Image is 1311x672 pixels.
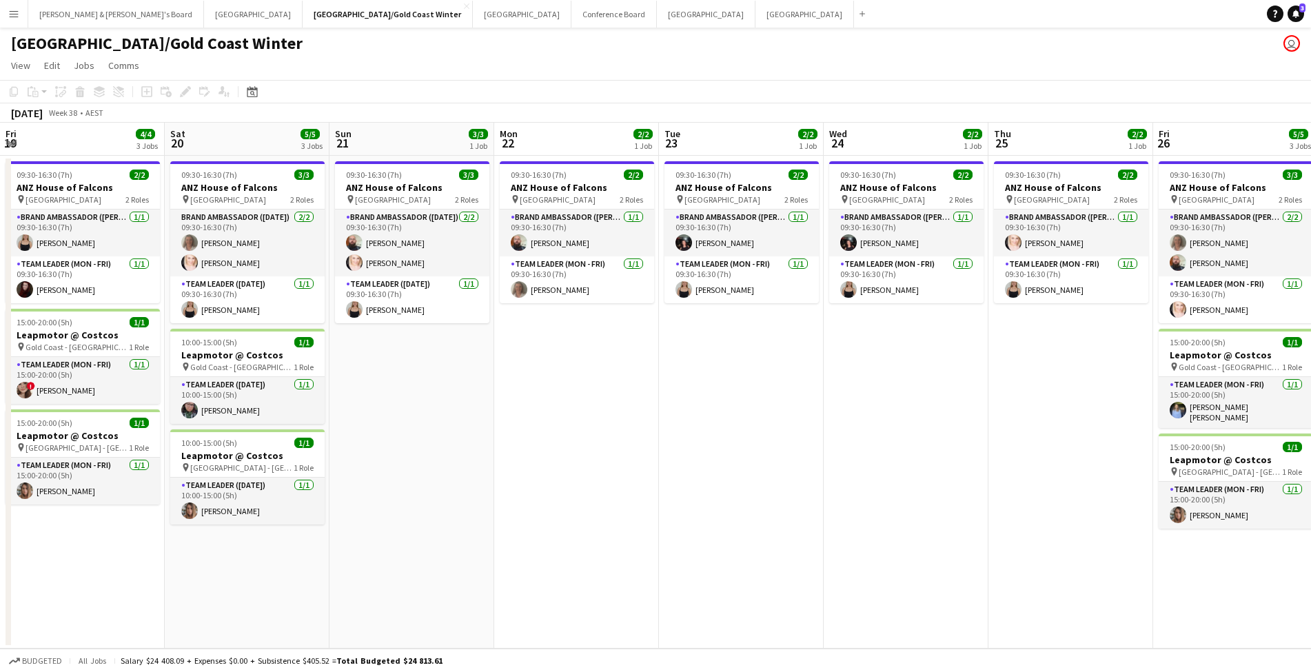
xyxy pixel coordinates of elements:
h3: Leapmotor @ Costcos [6,329,160,341]
span: Comms [108,59,139,72]
app-card-role: Brand Ambassador ([PERSON_NAME])1/109:30-16:30 (7h)[PERSON_NAME] [664,210,819,256]
span: 09:30-16:30 (7h) [17,170,72,180]
span: [GEOGRAPHIC_DATA] [684,194,760,205]
span: Total Budgeted $24 813.61 [336,655,443,666]
span: 3 [1299,3,1305,12]
span: 2 Roles [290,194,314,205]
h3: ANZ House of Falcons [335,181,489,194]
span: View [11,59,30,72]
div: 3 Jobs [136,141,158,151]
div: 3 Jobs [301,141,323,151]
span: 2/2 [1128,129,1147,139]
span: Tue [664,128,680,140]
span: 25 [992,135,1011,151]
span: 2/2 [963,129,982,139]
app-card-role: Brand Ambassador ([DATE])2/209:30-16:30 (7h)[PERSON_NAME][PERSON_NAME] [335,210,489,276]
span: 1 Role [129,442,149,453]
span: Budgeted [22,656,62,666]
h3: Leapmotor @ Costcos [170,349,325,361]
span: 1/1 [130,317,149,327]
app-card-role: Team Leader (Mon - Fri)1/109:30-16:30 (7h)[PERSON_NAME] [500,256,654,303]
app-job-card: 10:00-15:00 (5h)1/1Leapmotor @ Costcos [GEOGRAPHIC_DATA] - [GEOGRAPHIC_DATA]1 RoleTeam Leader ([D... [170,429,325,525]
h1: [GEOGRAPHIC_DATA]/Gold Coast Winter [11,33,303,54]
span: [GEOGRAPHIC_DATA] - [GEOGRAPHIC_DATA] [190,462,294,473]
span: 2/2 [624,170,643,180]
h3: ANZ House of Falcons [170,181,325,194]
span: 19 [3,135,17,151]
button: [GEOGRAPHIC_DATA] [755,1,854,28]
app-card-role: Team Leader (Mon - Fri)1/109:30-16:30 (7h)[PERSON_NAME] [6,256,160,303]
span: 2 Roles [455,194,478,205]
span: 1 Role [1282,467,1302,477]
div: 09:30-16:30 (7h)2/2ANZ House of Falcons [GEOGRAPHIC_DATA]2 RolesBrand Ambassador ([PERSON_NAME])1... [994,161,1148,303]
h3: Leapmotor @ Costcos [6,429,160,442]
app-card-role: Brand Ambassador ([PERSON_NAME])1/109:30-16:30 (7h)[PERSON_NAME] [829,210,984,256]
h3: Leapmotor @ Costcos [170,449,325,462]
app-card-role: Team Leader (Mon - Fri)1/109:30-16:30 (7h)[PERSON_NAME] [829,256,984,303]
span: All jobs [76,655,109,666]
span: 2/2 [1118,170,1137,180]
span: [GEOGRAPHIC_DATA] - [GEOGRAPHIC_DATA] [26,442,129,453]
span: 2/2 [953,170,973,180]
div: 09:30-16:30 (7h)3/3ANZ House of Falcons [GEOGRAPHIC_DATA]2 RolesBrand Ambassador ([DATE])2/209:30... [335,161,489,323]
span: [GEOGRAPHIC_DATA] [1014,194,1090,205]
app-card-role: Team Leader ([DATE])1/110:00-15:00 (5h)[PERSON_NAME] [170,478,325,525]
span: 09:30-16:30 (7h) [1170,170,1226,180]
span: 3/3 [469,129,488,139]
span: 15:00-20:00 (5h) [1170,337,1226,347]
span: 3/3 [459,170,478,180]
span: 1 Role [294,462,314,473]
span: 1 Role [294,362,314,372]
a: Jobs [68,57,100,74]
span: 21 [333,135,352,151]
h3: ANZ House of Falcons [500,181,654,194]
span: 26 [1157,135,1170,151]
h3: ANZ House of Falcons [829,181,984,194]
div: 09:30-16:30 (7h)2/2ANZ House of Falcons [GEOGRAPHIC_DATA]2 RolesBrand Ambassador ([PERSON_NAME])1... [500,161,654,303]
app-card-role: Team Leader ([DATE])1/109:30-16:30 (7h)[PERSON_NAME] [170,276,325,323]
app-card-role: Team Leader (Mon - Fri)1/115:00-20:00 (5h)[PERSON_NAME] [6,458,160,505]
span: Sun [335,128,352,140]
button: [PERSON_NAME] & [PERSON_NAME]'s Board [28,1,204,28]
span: Fri [1159,128,1170,140]
span: Thu [994,128,1011,140]
app-card-role: Team Leader ([DATE])1/110:00-15:00 (5h)[PERSON_NAME] [170,377,325,424]
span: 2/2 [633,129,653,139]
a: Comms [103,57,145,74]
button: Budgeted [7,653,64,669]
span: Jobs [74,59,94,72]
h3: ANZ House of Falcons [994,181,1148,194]
div: 09:30-16:30 (7h)2/2ANZ House of Falcons [GEOGRAPHIC_DATA]2 RolesBrand Ambassador ([PERSON_NAME])1... [664,161,819,303]
span: Gold Coast - [GEOGRAPHIC_DATA] [26,342,129,352]
span: [GEOGRAPHIC_DATA] [849,194,925,205]
span: 2 Roles [784,194,808,205]
button: [GEOGRAPHIC_DATA] [657,1,755,28]
span: 2/2 [789,170,808,180]
app-job-card: 09:30-16:30 (7h)2/2ANZ House of Falcons [GEOGRAPHIC_DATA]2 RolesBrand Ambassador ([PERSON_NAME])1... [6,161,160,303]
span: Week 38 [45,108,80,118]
span: 09:30-16:30 (7h) [840,170,896,180]
span: 3/3 [1283,170,1302,180]
div: 10:00-15:00 (5h)1/1Leapmotor @ Costcos Gold Coast - [GEOGRAPHIC_DATA]1 RoleTeam Leader ([DATE])1/... [170,329,325,424]
span: [GEOGRAPHIC_DATA] [1179,194,1254,205]
app-card-role: Team Leader (Mon - Fri)1/109:30-16:30 (7h)[PERSON_NAME] [664,256,819,303]
span: 1/1 [294,438,314,448]
app-card-role: Brand Ambassador ([PERSON_NAME])1/109:30-16:30 (7h)[PERSON_NAME] [500,210,654,256]
span: 09:30-16:30 (7h) [511,170,567,180]
h3: ANZ House of Falcons [6,181,160,194]
span: 1/1 [1283,442,1302,452]
span: 09:30-16:30 (7h) [675,170,731,180]
span: 2 Roles [1279,194,1302,205]
span: Wed [829,128,847,140]
app-job-card: 15:00-20:00 (5h)1/1Leapmotor @ Costcos [GEOGRAPHIC_DATA] - [GEOGRAPHIC_DATA]1 RoleTeam Leader (Mo... [6,409,160,505]
span: [GEOGRAPHIC_DATA] [520,194,596,205]
div: 09:30-16:30 (7h)3/3ANZ House of Falcons [GEOGRAPHIC_DATA]2 RolesBrand Ambassador ([DATE])2/209:30... [170,161,325,323]
div: AEST [85,108,103,118]
button: [GEOGRAPHIC_DATA] [204,1,303,28]
app-card-role: Brand Ambassador ([PERSON_NAME])1/109:30-16:30 (7h)[PERSON_NAME] [994,210,1148,256]
span: 10:00-15:00 (5h) [181,438,237,448]
a: 3 [1288,6,1304,22]
span: 10:00-15:00 (5h) [181,337,237,347]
